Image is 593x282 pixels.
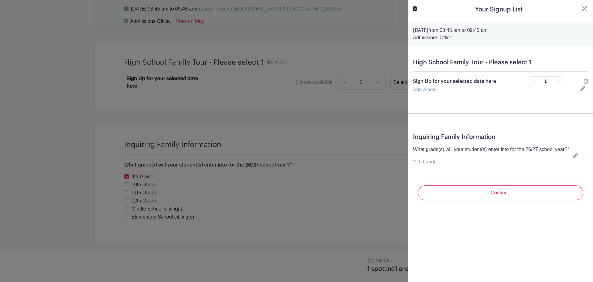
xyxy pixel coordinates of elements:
[413,78,512,85] p: Sign Up for your selected date here
[413,133,588,141] h5: Inquiring Family Information
[413,87,437,92] a: Add a note
[413,146,569,153] p: What grade(s) will your student(s) enter into for the 26/27 school year?
[413,27,588,34] p: from 08:45 am to 09:45 am
[475,5,523,14] h5: Your Signup List
[555,76,563,86] a: +
[581,5,588,12] button: Close
[529,76,536,86] a: -
[413,28,428,33] strong: [DATE]
[413,59,588,66] h5: High School Family Tour - Please select 1
[413,34,588,41] p: Admissions Office,
[413,159,439,164] a: "9th Grade"
[418,185,583,200] input: Continue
